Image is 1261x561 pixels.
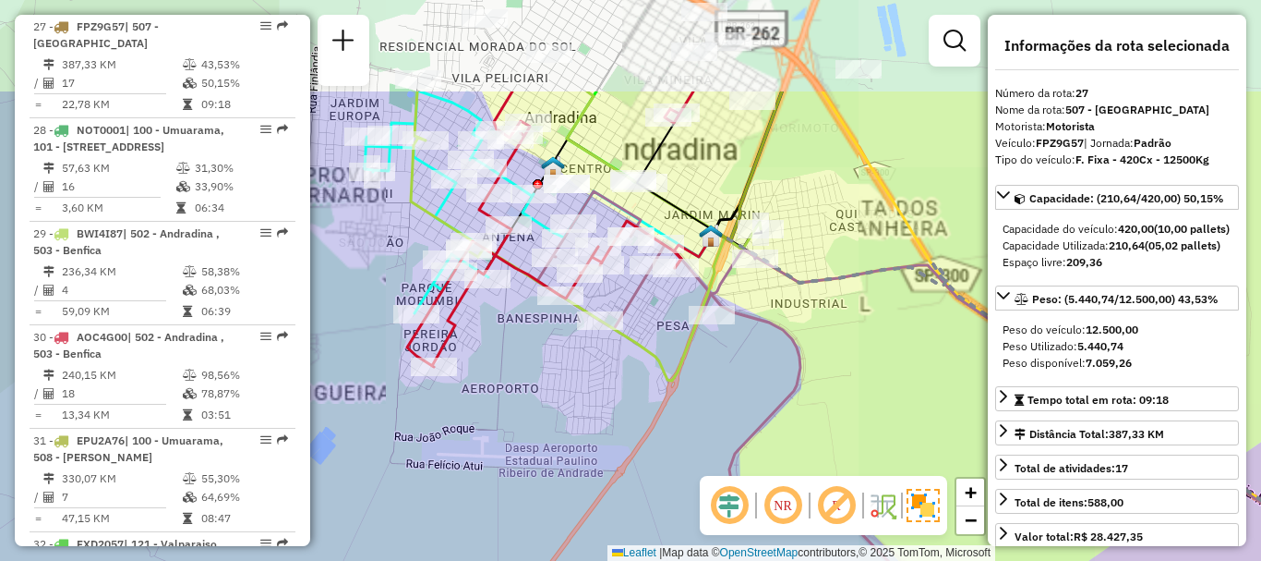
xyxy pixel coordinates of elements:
[1086,323,1138,336] strong: 12.500,00
[277,227,288,238] em: Rota exportada
[33,488,42,506] td: /
[936,22,973,59] a: Exibir filtros
[659,546,662,559] span: |
[33,302,42,321] td: =
[729,91,775,110] div: Atividade não roteirizada - EUNICE TEIXEIRA DA S
[33,226,220,257] span: 29 -
[61,177,175,196] td: 16
[61,470,182,488] td: 330,07 KM
[1134,136,1171,150] strong: Padrão
[194,199,287,217] td: 06:34
[277,124,288,135] em: Rota exportada
[200,262,288,281] td: 58,38%
[33,537,217,551] span: 32 -
[1066,255,1102,269] strong: 209,36
[61,74,182,92] td: 17
[1075,152,1209,166] strong: F. Fixa - 420Cx - 12500Kg
[1015,461,1128,475] span: Total de atividades:
[1115,461,1128,475] strong: 17
[124,537,217,551] span: | 121 - Valparaiso
[43,473,54,484] i: Distância Total
[260,331,271,342] em: Opções
[200,302,288,321] td: 06:39
[176,202,186,213] i: Tempo total em rota
[1074,530,1143,543] strong: R$ 28.427,35
[194,177,287,196] td: 33,90%
[200,74,288,92] td: 50,15%
[200,95,288,114] td: 09:18
[1145,238,1220,252] strong: (05,02 pallets)
[183,285,197,296] i: % de utilização da cubagem
[965,481,977,504] span: +
[1086,356,1132,370] strong: 7.059,26
[1003,355,1231,372] div: Peso disponível:
[77,19,125,33] span: FPZ9G57
[1036,136,1084,150] strong: FPZ9G57
[1075,86,1088,100] strong: 27
[183,513,192,524] i: Tempo total em rota
[956,506,984,534] a: Zoom out
[1077,339,1123,353] strong: 5.440,74
[77,433,125,447] span: EPU2A76
[995,152,1239,168] div: Tipo do veículo:
[61,159,175,177] td: 57,63 KM
[61,55,182,74] td: 387,33 KM
[995,489,1239,514] a: Total de itens:588,00
[965,508,977,531] span: −
[995,314,1239,379] div: Peso: (5.440,74/12.500,00) 43,53%
[33,281,42,299] td: /
[200,488,288,506] td: 64,69%
[33,19,159,50] span: 27 -
[995,85,1239,102] div: Número da rota:
[995,286,1239,311] a: Peso: (5.440,74/12.500,00) 43,53%
[1084,136,1171,150] span: | Jornada:
[995,135,1239,152] div: Veículo:
[995,37,1239,55] h4: Informações da rota selecionada
[61,95,182,114] td: 22,78 KM
[61,366,182,384] td: 240,15 KM
[176,163,190,174] i: % de utilização do peso
[183,306,192,317] i: Tempo total em rota
[487,130,534,149] div: Atividade não roteirizada - ADEMILSON BARREIRA D
[995,386,1239,411] a: Tempo total em rota: 09:18
[77,226,123,240] span: BWI4I87
[61,302,182,321] td: 59,09 KM
[61,281,182,299] td: 4
[260,227,271,238] em: Opções
[868,491,897,520] img: Fluxo de ruas
[183,492,197,503] i: % de utilização da cubagem
[1003,238,1231,254] div: Capacidade Utilizada:
[200,55,288,74] td: 43,53%
[33,330,224,360] span: 30 -
[1118,222,1154,236] strong: 420,00
[956,479,984,506] a: Zoom in
[33,123,224,153] span: 28 -
[200,470,288,488] td: 55,30%
[1003,221,1231,238] div: Capacidade do veículo:
[183,473,197,484] i: % de utilização do peso
[260,20,271,31] em: Opções
[995,118,1239,135] div: Motorista:
[1087,495,1123,509] strong: 588,00
[699,224,723,248] img: PA - Andradina
[325,22,362,64] a: Nova sessão e pesquisa
[541,155,565,179] img: ANDRADINA
[1109,238,1145,252] strong: 210,64
[61,199,175,217] td: 3,60 KM
[544,175,590,193] div: Atividade não roteirizada - PEDRO HENRIQUE GUEDE
[260,434,271,445] em: Opções
[77,123,126,137] span: NOT0001
[607,545,995,561] div: Map data © contributors,© 2025 TomTom, Microsoft
[200,509,288,528] td: 08:47
[1046,119,1095,133] strong: Motorista
[33,74,42,92] td: /
[61,406,182,424] td: 13,34 KM
[183,409,192,421] i: Tempo total em rota
[1003,338,1231,355] div: Peso Utilizado:
[995,455,1239,480] a: Total de atividades:17
[200,406,288,424] td: 03:51
[761,483,805,528] span: Ocultar NR
[43,59,54,70] i: Distância Total
[200,366,288,384] td: 98,56%
[43,266,54,277] i: Distância Total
